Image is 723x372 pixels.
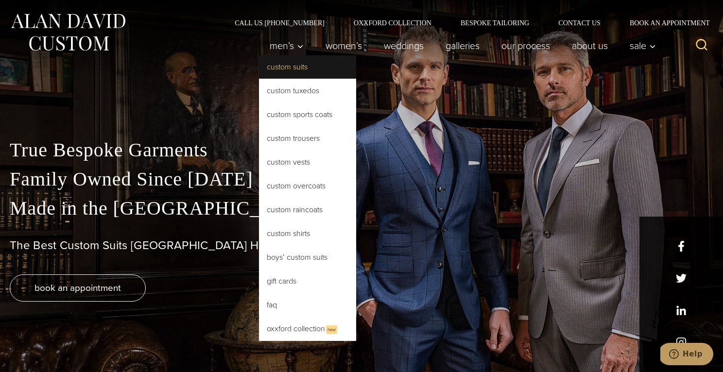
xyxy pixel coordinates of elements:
a: Gift Cards [259,270,356,293]
a: book an appointment [10,274,146,302]
iframe: Opens a widget where you can chat to one of our agents [660,343,713,367]
a: Custom Sports Coats [259,103,356,126]
a: About Us [561,36,619,55]
a: Oxxford CollectionNew [259,317,356,341]
a: Contact Us [544,19,615,26]
a: Galleries [435,36,491,55]
a: Custom Trousers [259,127,356,150]
a: Custom Vests [259,151,356,174]
a: Book an Appointment [615,19,713,26]
nav: Primary Navigation [259,36,661,55]
a: weddings [373,36,435,55]
button: Sale sub menu toggle [619,36,661,55]
button: View Search Form [690,34,713,57]
a: Bespoke Tailoring [446,19,544,26]
h1: The Best Custom Suits [GEOGRAPHIC_DATA] Has to Offer [10,238,713,253]
button: Men’s sub menu toggle [259,36,315,55]
p: True Bespoke Garments Family Owned Since [DATE] Made in the [GEOGRAPHIC_DATA] [10,135,713,223]
a: Custom Raincoats [259,198,356,221]
a: Custom Shirts [259,222,356,245]
a: Women’s [315,36,373,55]
a: Custom Tuxedos [259,79,356,102]
a: FAQ [259,293,356,317]
span: New [326,325,337,334]
a: Oxxford Collection [339,19,446,26]
span: book an appointment [34,281,121,295]
img: Alan David Custom [10,11,126,54]
a: Custom Overcoats [259,174,356,198]
a: Custom Suits [259,55,356,79]
a: Call Us [PHONE_NUMBER] [220,19,339,26]
a: Boys’ Custom Suits [259,246,356,269]
nav: Secondary Navigation [220,19,713,26]
a: Our Process [491,36,561,55]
